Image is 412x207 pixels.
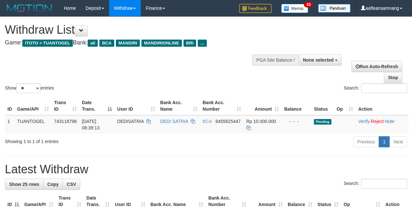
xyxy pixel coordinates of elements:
span: CSV [67,182,76,187]
a: Note [385,119,395,124]
img: panduan.png [318,4,351,13]
a: Next [389,136,407,147]
div: PGA Site Balance / [252,55,299,66]
a: Copy [43,179,63,190]
span: Copy [47,182,59,187]
th: ID [5,97,15,115]
a: Stop [384,72,402,83]
a: 1 [379,136,390,147]
a: Run Auto-Refresh [351,61,402,72]
span: Copy 8455625447 to clipboard [216,119,241,124]
a: DEDI SATRIA [160,119,188,124]
th: Amount: activate to sort column ascending [244,97,282,115]
span: all [88,40,98,47]
span: MANDIRIONLINE [141,40,182,47]
th: Bank Acc. Number: activate to sort column ascending [200,97,244,115]
a: Reject [371,119,384,124]
input: Search: [361,179,407,189]
label: Search: [344,83,407,93]
span: BCA [203,119,212,124]
span: ITOTO > TUANTOGEL [22,40,73,47]
th: Date Trans.: activate to sort column descending [79,97,115,115]
h4: Game: Bank: [5,40,268,46]
label: Search: [344,179,407,189]
img: Button%20Memo.svg [281,4,308,13]
span: ... [198,40,206,47]
div: Showing 1 to 1 of 1 entries [5,136,167,145]
td: 1 [5,115,15,134]
span: Show 25 rows [9,182,39,187]
span: BCA [99,40,114,47]
input: Search: [361,83,407,93]
img: Feedback.jpg [239,4,272,13]
a: Previous [353,136,379,147]
button: None selected [299,55,342,66]
span: BRI [184,40,196,47]
div: - - - [284,118,309,125]
span: [DATE] 08:39:13 [82,119,100,130]
select: Showentries [16,83,40,93]
a: CSV [62,179,80,190]
img: MOTION_logo.png [5,3,54,13]
label: Show entries [5,83,54,93]
a: Show 25 rows [5,179,43,190]
th: Game/API: activate to sort column ascending [15,97,51,115]
th: Status [311,97,334,115]
span: DEDISATRIA [117,119,144,124]
span: 743118798 [54,119,77,124]
th: User ID: activate to sort column ascending [115,97,158,115]
th: Bank Acc. Name: activate to sort column ascending [158,97,200,115]
td: TUANTOGEL [15,115,51,134]
span: MANDIRI [116,40,140,47]
span: Pending [314,119,331,125]
h1: Withdraw List [5,23,268,36]
a: Verify [358,119,370,124]
th: Op: activate to sort column ascending [334,97,356,115]
h1: Latest Withdraw [5,163,407,176]
th: Action [356,97,408,115]
th: Balance [282,97,311,115]
span: 33 [304,2,313,7]
td: · · [356,115,408,134]
span: Rp 10.000.000 [246,119,276,124]
th: Trans ID: activate to sort column ascending [51,97,79,115]
span: None selected [303,57,334,63]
